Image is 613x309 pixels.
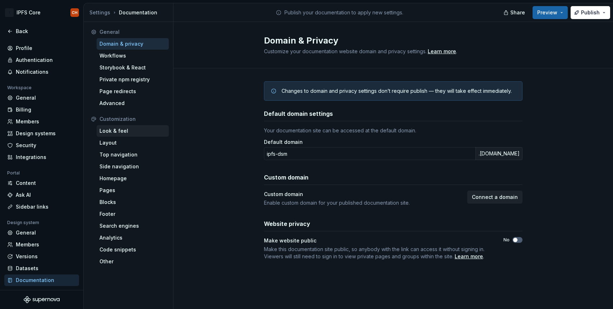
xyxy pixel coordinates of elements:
[97,86,169,97] a: Page redirects
[4,151,79,163] a: Integrations
[99,163,166,170] div: Side navigation
[4,116,79,127] a: Members
[537,9,557,16] span: Preview
[97,62,169,73] a: Storybook & React
[99,210,166,218] div: Footer
[99,115,166,123] div: Customization
[4,140,79,151] a: Security
[24,296,60,303] svg: Supernova Logo
[99,151,166,158] div: Top navigation
[264,109,333,118] h3: Default domain settings
[4,128,79,139] a: Design systems
[16,180,76,187] div: Content
[4,227,79,238] a: General
[4,263,79,274] a: Datasets
[99,222,166,230] div: Search engines
[16,142,76,149] div: Security
[99,64,166,71] div: Storybook & React
[500,6,530,19] button: Share
[16,94,76,101] div: General
[99,88,166,95] div: Page redirects
[455,253,483,260] a: Learn more
[467,191,523,204] button: Connect a domain
[264,219,310,228] h3: Website privacy
[533,6,568,19] button: Preview
[427,49,457,54] span: .
[97,125,169,137] a: Look & feel
[4,189,79,201] a: Ask AI
[1,5,82,21] button: IIPFS CoreCH
[16,28,76,35] div: Back
[99,246,166,253] div: Code snippets
[264,246,491,260] span: .
[282,87,512,95] div: Changes to domain and privacy settings don’t require publish — they will take effect immediately.
[97,50,169,62] a: Workflows
[503,237,510,243] label: No
[4,239,79,250] a: Members
[4,201,79,213] a: Sidebar links
[428,48,456,55] a: Learn more
[97,173,169,184] a: Homepage
[4,42,79,54] a: Profile
[4,83,34,92] div: Workspace
[97,149,169,160] a: Top navigation
[16,154,76,161] div: Integrations
[16,191,76,199] div: Ask AI
[99,258,166,265] div: Other
[475,147,523,160] div: .[DOMAIN_NAME]
[4,26,79,37] a: Back
[16,118,76,125] div: Members
[99,187,166,194] div: Pages
[16,253,76,260] div: Versions
[97,232,169,244] a: Analytics
[16,68,76,76] div: Notifications
[99,40,166,47] div: Domain & privacy
[97,38,169,50] a: Domain & privacy
[99,234,166,241] div: Analytics
[97,196,169,208] a: Blocks
[510,9,525,16] span: Share
[264,246,484,259] span: Make this documentation site public, so anybody with the link can access it without signing in. V...
[4,177,79,189] a: Content
[97,208,169,220] a: Footer
[16,241,76,248] div: Members
[89,9,170,16] div: Documentation
[4,218,42,227] div: Design system
[472,194,518,201] span: Connect a domain
[99,76,166,83] div: Private npm registry
[4,54,79,66] a: Authentication
[99,175,166,182] div: Homepage
[4,92,79,104] a: General
[99,127,166,135] div: Look & feel
[99,52,166,59] div: Workflows
[264,48,427,54] span: Customize your documentation website domain and privacy settings.
[264,138,303,146] label: Default domain
[16,203,76,210] div: Sidebar links
[72,10,78,15] div: CH
[97,220,169,232] a: Search engines
[97,97,169,109] a: Advanced
[97,137,169,149] a: Layout
[264,35,514,46] h2: Domain & Privacy
[4,274,79,286] a: Documentation
[581,9,600,16] span: Publish
[284,9,403,16] p: Publish your documentation to apply new settings.
[16,130,76,137] div: Design systems
[97,256,169,267] a: Other
[99,28,166,36] div: General
[16,45,76,52] div: Profile
[17,9,41,16] div: IPFS Core
[4,66,79,78] a: Notifications
[16,229,76,236] div: General
[16,106,76,113] div: Billing
[264,127,523,134] div: Your documentation site can be accessed at the default domain.
[97,185,169,196] a: Pages
[89,9,110,16] button: Settings
[99,199,166,206] div: Blocks
[16,277,76,284] div: Documentation
[97,74,169,85] a: Private npm registry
